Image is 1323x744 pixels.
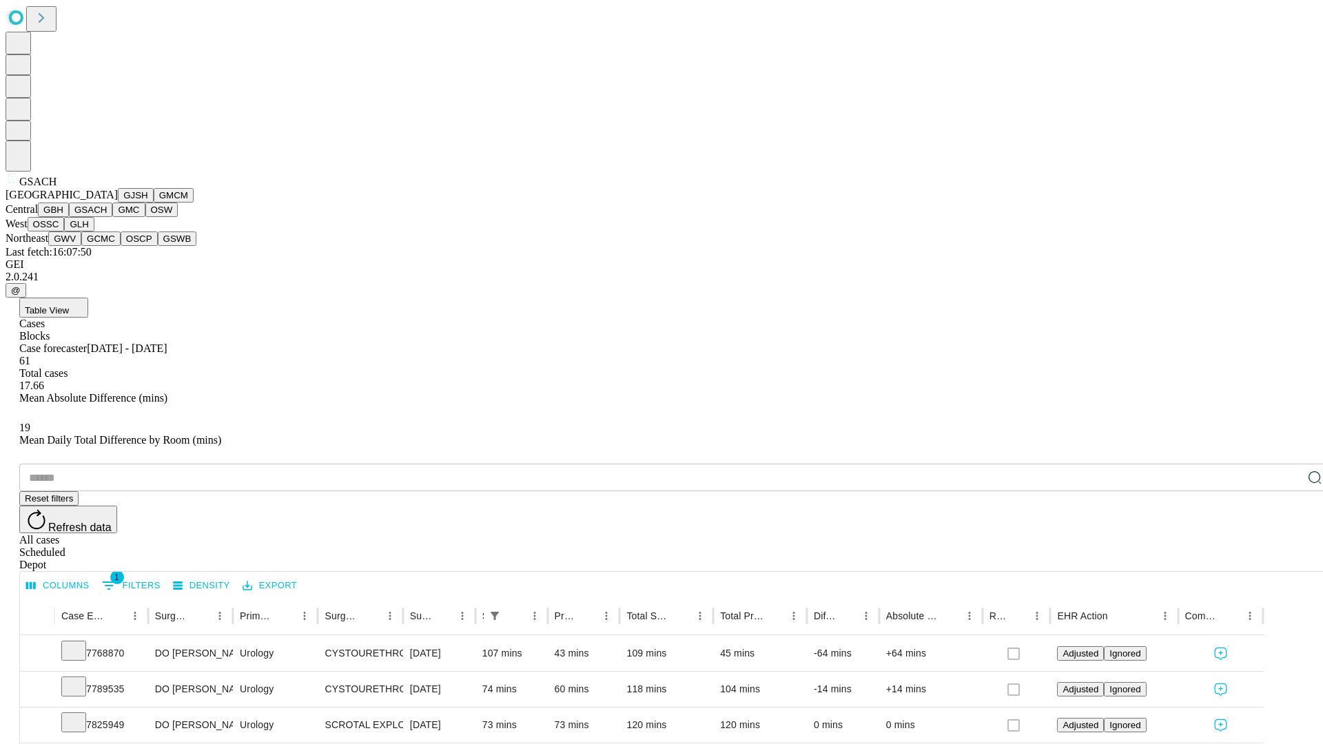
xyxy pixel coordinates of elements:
button: Sort [577,606,597,626]
button: Menu [597,606,616,626]
div: Surgery Name [325,610,359,621]
div: 74 mins [482,672,541,707]
button: Expand [27,714,48,738]
div: DO [PERSON_NAME] A Do [155,707,226,743]
button: Menu [453,606,472,626]
span: Northeast [6,232,48,244]
div: 7825949 [61,707,141,743]
div: [DATE] [410,672,469,707]
span: 19 [19,422,30,433]
button: GSWB [158,231,197,246]
button: Menu [1156,606,1175,626]
div: 120 mins [720,707,800,743]
div: GEI [6,258,1317,271]
span: [GEOGRAPHIC_DATA] [6,189,118,200]
div: EHR Action [1057,610,1107,621]
span: Refresh data [48,521,112,533]
div: 43 mins [555,636,613,671]
button: Table View [19,298,88,318]
div: 104 mins [720,672,800,707]
div: 73 mins [555,707,613,743]
div: 7768870 [61,636,141,671]
button: @ [6,283,26,298]
span: 17.66 [19,380,44,391]
button: Sort [506,606,525,626]
span: Mean Absolute Difference (mins) [19,392,167,404]
div: CYSTOURETHROSCOPY WITH INSERTION URETERAL [MEDICAL_DATA] [325,636,396,671]
button: Expand [27,642,48,666]
button: Sort [1221,606,1240,626]
button: GBH [38,203,69,217]
button: GJSH [118,188,154,203]
button: Sort [276,606,295,626]
button: Adjusted [1057,682,1104,696]
button: GSACH [69,203,112,217]
div: Total Predicted Duration [720,610,763,621]
button: Sort [837,606,857,626]
button: Menu [1240,606,1260,626]
div: +14 mins [886,672,976,707]
button: Ignored [1104,682,1146,696]
button: Ignored [1104,646,1146,661]
div: [DATE] [410,636,469,671]
div: 2.0.241 [6,271,1317,283]
span: GSACH [19,176,57,187]
span: Total cases [19,367,68,379]
button: Sort [941,606,960,626]
div: 45 mins [720,636,800,671]
div: Total Scheduled Duration [626,610,670,621]
button: Menu [210,606,229,626]
div: [DATE] [410,707,469,743]
div: SCROTAL EXPLORATION [325,707,396,743]
span: Central [6,203,38,215]
span: Last fetch: 16:07:50 [6,246,92,258]
button: Sort [1008,606,1027,626]
div: 118 mins [626,672,706,707]
div: Scheduled In Room Duration [482,610,484,621]
span: Table View [25,305,69,316]
button: Menu [690,606,710,626]
button: Menu [295,606,314,626]
div: Urology [240,636,311,671]
span: 61 [19,355,30,366]
span: Case forecaster [19,342,87,354]
span: Ignored [1109,720,1140,730]
span: Mean Daily Total Difference by Room (mins) [19,434,221,446]
button: Ignored [1104,718,1146,732]
button: Refresh data [19,506,117,533]
button: OSW [145,203,178,217]
div: Difference [814,610,836,621]
button: OSCP [121,231,158,246]
button: OSSC [28,217,65,231]
div: Surgeon Name [155,610,189,621]
div: DO [PERSON_NAME] A Do [155,636,226,671]
div: Case Epic Id [61,610,105,621]
button: GMCM [154,188,194,203]
div: -14 mins [814,672,872,707]
div: Comments [1185,610,1220,621]
span: [DATE] - [DATE] [87,342,167,354]
div: 120 mins [626,707,706,743]
button: Adjusted [1057,718,1104,732]
span: Ignored [1109,648,1140,659]
div: Urology [240,672,311,707]
div: Primary Service [240,610,274,621]
button: Sort [433,606,453,626]
div: 7789535 [61,672,141,707]
button: Adjusted [1057,646,1104,661]
button: Show filters [99,575,164,597]
div: 1 active filter [485,606,504,626]
button: Menu [784,606,803,626]
div: Predicted In Room Duration [555,610,577,621]
div: Absolute Difference [886,610,939,621]
button: Sort [361,606,380,626]
span: Reset filters [25,493,73,504]
button: Sort [1109,606,1129,626]
span: Adjusted [1063,720,1098,730]
button: Menu [380,606,400,626]
button: Sort [191,606,210,626]
button: GMC [112,203,145,217]
div: -64 mins [814,636,872,671]
div: 73 mins [482,707,541,743]
span: Ignored [1109,684,1140,694]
